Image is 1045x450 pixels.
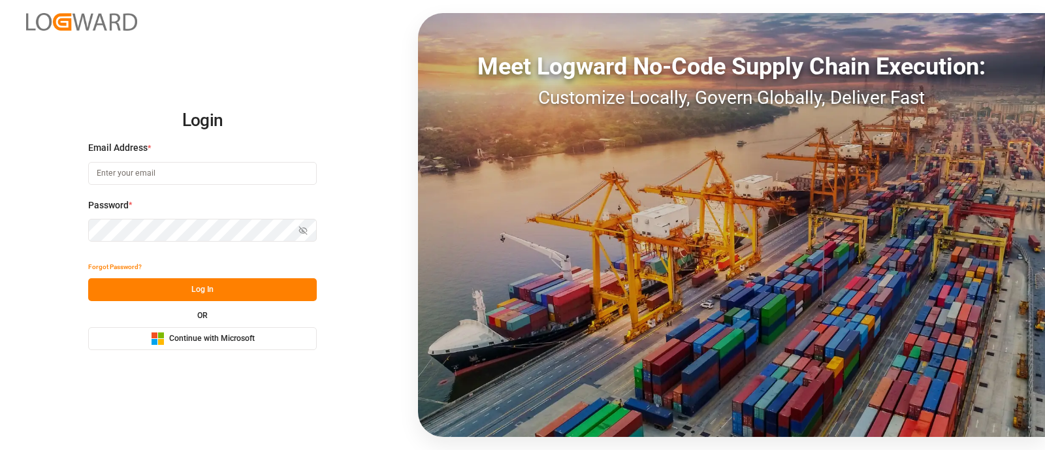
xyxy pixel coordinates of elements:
[88,199,129,212] span: Password
[88,327,317,350] button: Continue with Microsoft
[88,255,142,278] button: Forgot Password?
[88,141,148,155] span: Email Address
[88,278,317,301] button: Log In
[26,13,137,31] img: Logward_new_orange.png
[418,84,1045,112] div: Customize Locally, Govern Globally, Deliver Fast
[169,333,255,345] span: Continue with Microsoft
[197,312,208,319] small: OR
[88,100,317,142] h2: Login
[88,162,317,185] input: Enter your email
[418,49,1045,84] div: Meet Logward No-Code Supply Chain Execution:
